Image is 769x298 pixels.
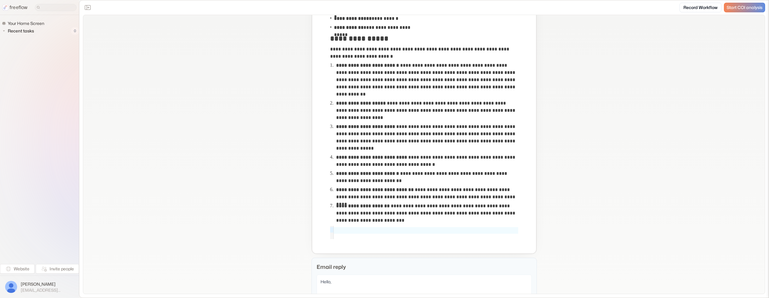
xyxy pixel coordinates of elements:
a: Record Workflow [679,3,722,12]
a: Start COI analysis [724,3,765,12]
button: Invite people [36,264,79,274]
span: Your Home Screen [7,20,46,26]
a: Your Home Screen [2,20,47,27]
img: profile [5,281,17,293]
button: [PERSON_NAME][EMAIL_ADDRESS][DOMAIN_NAME] [4,279,75,294]
p: freeflow [10,4,28,11]
a: freeflow [2,4,28,11]
button: Close the sidebar [83,3,93,12]
span: [EMAIL_ADDRESS][DOMAIN_NAME] [21,287,74,293]
p: Email reply [317,263,532,271]
span: [PERSON_NAME] [21,281,74,287]
span: Recent tasks [7,28,36,34]
span: Start COI analysis [727,5,762,10]
button: Recent tasks [2,27,36,35]
span: 0 [71,27,79,35]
